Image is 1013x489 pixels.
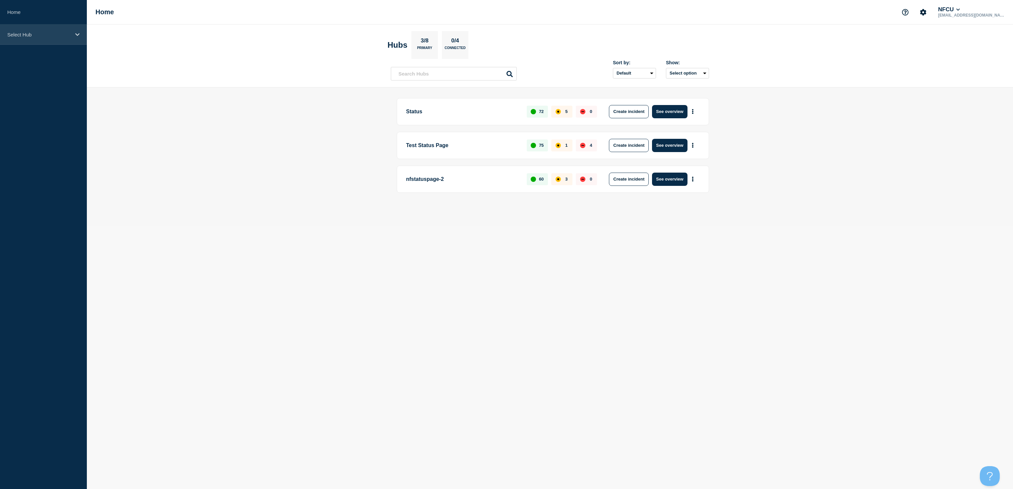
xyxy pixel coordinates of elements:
p: 3/8 [418,37,431,46]
button: NFCU [937,6,961,13]
p: 60 [539,177,544,182]
button: See overview [652,105,687,118]
button: See overview [652,173,687,186]
p: 0 [590,177,592,182]
h1: Home [95,8,114,16]
h2: Hubs [387,40,407,50]
button: More actions [688,173,697,185]
div: affected [556,143,561,148]
p: [EMAIL_ADDRESS][DOMAIN_NAME] [937,13,1006,18]
div: down [580,109,585,114]
p: 0/4 [449,37,462,46]
div: up [531,177,536,182]
button: Create incident [609,105,649,118]
p: Select Hub [7,32,71,37]
div: down [580,143,585,148]
p: Status [406,105,519,118]
p: nfstatuspage-2 [406,173,519,186]
button: More actions [688,139,697,151]
button: See overview [652,139,687,152]
button: Account settings [916,5,930,19]
p: 0 [590,109,592,114]
div: up [531,109,536,114]
p: 3 [565,177,567,182]
button: Create incident [609,139,649,152]
div: affected [556,177,561,182]
select: Sort by [613,68,656,79]
div: down [580,177,585,182]
p: 72 [539,109,544,114]
p: 5 [565,109,567,114]
div: Sort by: [613,60,656,65]
p: Test Status Page [406,139,519,152]
p: Connected [445,46,465,53]
div: up [531,143,536,148]
button: More actions [688,105,697,118]
div: affected [556,109,561,114]
p: Primary [417,46,432,53]
p: 1 [565,143,567,148]
p: 75 [539,143,544,148]
button: Create incident [609,173,649,186]
button: Support [898,5,912,19]
button: Select option [666,68,709,79]
iframe: Help Scout Beacon - Open [980,466,1000,486]
p: 4 [590,143,592,148]
div: Show: [666,60,709,65]
input: Search Hubs [391,67,517,81]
